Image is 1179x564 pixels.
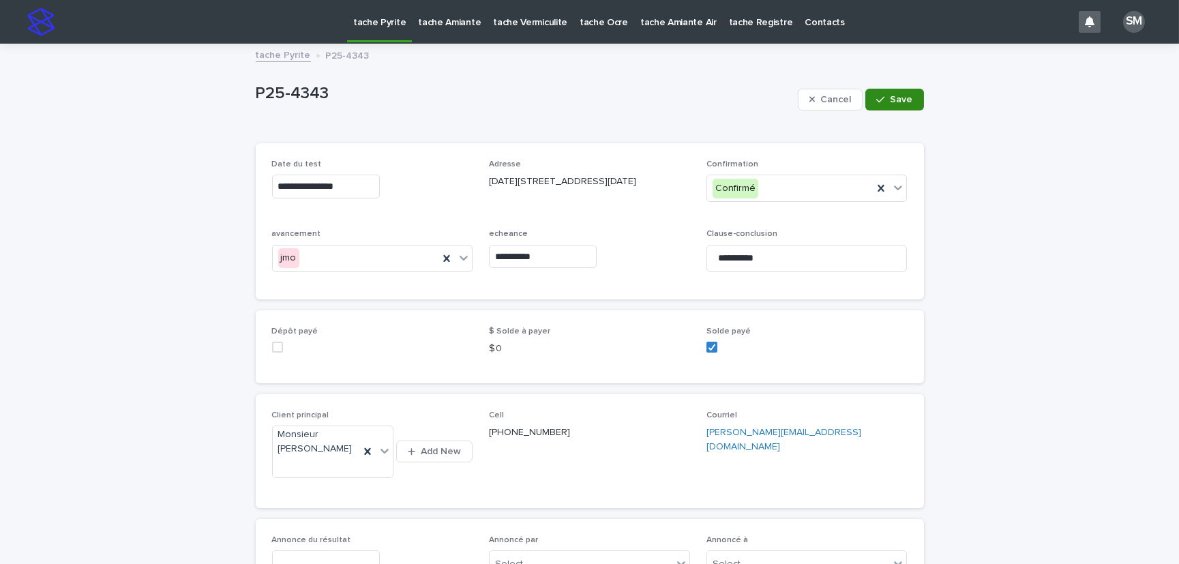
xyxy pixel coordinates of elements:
[713,179,758,198] div: Confirmé
[489,536,538,544] span: Annoncé par
[865,89,923,110] button: Save
[27,8,55,35] img: stacker-logo-s-only.png
[272,160,322,168] span: Date du test
[798,89,863,110] button: Cancel
[706,536,748,544] span: Annoncé à
[272,327,318,336] span: Dépôt payé
[489,342,690,356] p: $ 0
[489,230,528,238] span: echeance
[706,411,737,419] span: Courriel
[489,411,504,419] span: Cell
[489,175,690,189] p: [DATE][STREET_ADDRESS][DATE]
[272,230,321,238] span: avancement
[278,428,354,456] span: Monsieur [PERSON_NAME]
[396,441,473,462] button: Add New
[278,248,299,268] div: jmo
[256,46,311,62] a: tache Pyrite
[256,84,792,104] p: P25-4343
[706,230,777,238] span: Clause-conclusion
[489,426,690,440] p: [PHONE_NUMBER]
[706,428,861,451] a: [PERSON_NAME][EMAIL_ADDRESS][DOMAIN_NAME]
[891,95,913,104] span: Save
[272,411,329,419] span: Client principal
[706,327,751,336] span: Solde payé
[326,47,370,62] p: P25-4343
[489,327,550,336] span: $ Solde à payer
[706,160,758,168] span: Confirmation
[820,95,851,104] span: Cancel
[421,447,461,456] span: Add New
[272,536,351,544] span: Annonce du résultat
[489,160,521,168] span: Adresse
[1123,11,1145,33] div: SM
